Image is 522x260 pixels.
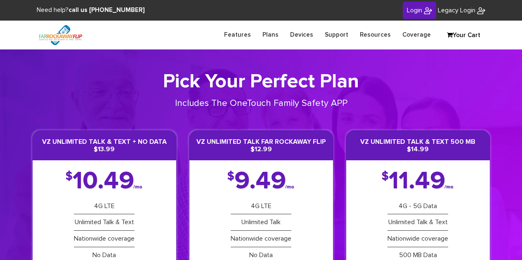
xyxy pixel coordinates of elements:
[66,173,143,190] div: 10.49
[68,7,145,13] strong: call us [PHONE_NUMBER]
[257,27,284,43] a: Plans
[346,131,490,160] h3: VZ Unlimited Talk & Text 500 MB $14.99
[33,131,176,160] h3: VZ Unlimited Talk & Text + No Data $13.99
[32,70,490,94] h1: Pick Your Perfect Plan
[227,173,234,181] span: $
[66,173,73,181] span: $
[189,131,333,160] h3: VZ Unlimited Talk Far Rockaway Flip $12.99
[387,198,448,215] li: 4G - 5G Data
[424,7,432,15] img: FiveTownsFlip
[477,7,485,15] img: FiveTownsFlip
[74,198,135,215] li: 4G LTE
[387,214,448,231] li: Unlimited Talk & Text
[74,214,135,231] li: Unlimited Talk & Text
[438,6,485,15] a: Legacy Login
[37,7,145,13] span: Need help?
[354,27,397,43] a: Resources
[382,173,454,190] div: 11.49
[231,198,291,215] li: 4G LTE
[382,173,389,181] span: $
[231,214,291,231] li: Unlimited Talk
[438,7,475,14] span: Legacy Login
[285,185,294,189] span: /mo
[231,231,291,247] li: Nationwide coverage
[146,97,376,110] p: Includes The OneTouch Family Safety APP
[74,231,135,247] li: Nationwide coverage
[387,231,448,247] li: Nationwide coverage
[284,27,319,43] a: Devices
[218,27,257,43] a: Features
[443,29,484,42] a: Your Cart
[397,27,437,43] a: Coverage
[407,7,422,14] span: Login
[444,185,454,189] span: /mo
[227,173,295,190] div: 9.49
[319,27,354,43] a: Support
[133,185,142,189] span: /mo
[32,21,89,49] img: FiveTownsFlip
